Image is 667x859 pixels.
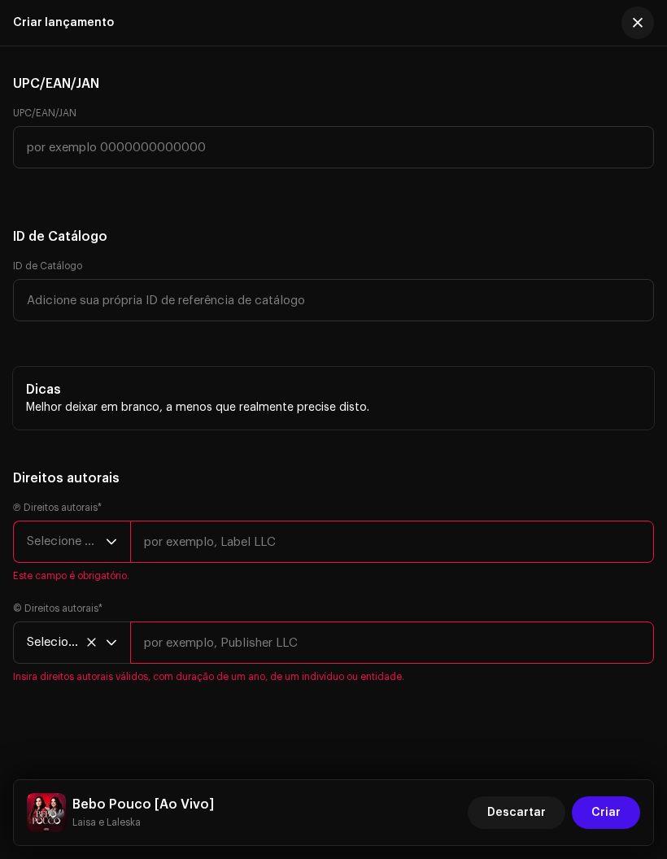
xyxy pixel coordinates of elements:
[13,126,654,168] input: por exemplo 0000000000000
[106,521,117,562] div: gatilho suspenso
[106,622,117,663] div: gatilho suspenso
[13,77,99,90] font: UPC/EAN/JAN
[487,807,546,818] font: Descartar
[13,571,129,581] font: Este campo é obrigatório.
[27,622,106,663] span: 2025
[13,604,98,613] font: © Direitos autorais
[27,793,66,832] img: e3930666-ea95-4fca-870a-f3f647165603
[13,108,76,118] font: UPC/EAN/JAN
[13,16,114,29] div: Criar lançamento
[72,795,214,814] h5: Bebo Pouco [Ao Vivo]
[26,383,61,396] font: Dicas
[13,503,98,512] font: Ⓟ Direitos autorais
[72,818,141,827] font: Laisa e Laleska
[130,521,654,563] input: por exemplo, Label LLC
[13,279,654,321] input: Adicione sua própria ID de referência de catálogo
[13,672,404,682] font: Insira direitos autorais válidos, com duração de um ano, de um indivíduo ou entidade.
[468,796,565,829] button: Descartar
[27,636,116,648] font: Selecione o ano
[13,261,82,271] font: ID de Catálogo
[13,227,654,246] h5: ID de Catálogo
[27,521,106,562] span: Selecione o ano
[591,796,621,829] span: Criar
[13,472,120,485] font: Direitos autorais
[572,796,640,829] button: Criar
[26,399,641,416] p: Melhor deixar em branco, a menos que realmente precise disto.
[72,814,214,831] small: Bebo Pouco [Ao Vivo]
[130,621,654,664] input: por exemplo, Publisher LLC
